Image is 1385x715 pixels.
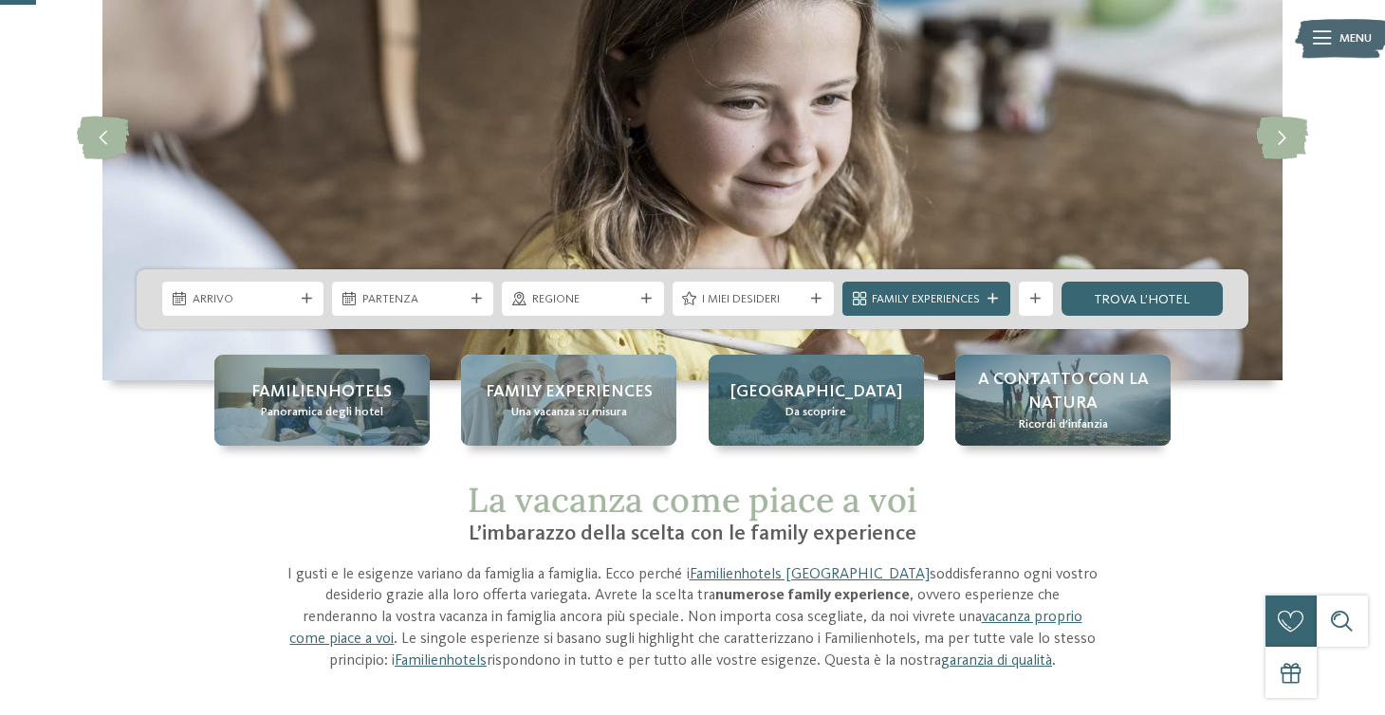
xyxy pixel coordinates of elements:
[395,653,487,669] a: Familienhotels
[286,564,1099,672] p: I gusti e le esigenze variano da famiglia a famiglia. Ecco perché i soddisferanno ogni vostro des...
[468,478,916,522] span: La vacanza come piace a voi
[689,567,929,582] a: Familienhotels [GEOGRAPHIC_DATA]
[532,291,634,308] span: Regione
[702,291,803,308] span: I miei desideri
[972,368,1154,415] span: A contatto con la natura
[785,404,846,421] span: Da scoprire
[941,653,1052,669] a: garanzia di qualità
[714,588,909,603] strong: numerose family experience
[1062,282,1223,316] a: trova l’hotel
[362,291,464,308] span: Partenza
[511,404,627,421] span: Una vacanza su misura
[461,355,676,446] a: Quale family experience volete vivere? Family experiences Una vacanza su misura
[251,380,392,404] span: Familienhotels
[486,380,653,404] span: Family experiences
[730,380,902,404] span: [GEOGRAPHIC_DATA]
[872,291,980,308] span: Family Experiences
[193,291,294,308] span: Arrivo
[289,610,1081,647] a: vacanza proprio come piace a voi
[955,355,1171,446] a: Quale family experience volete vivere? A contatto con la natura Ricordi d’infanzia
[261,404,383,421] span: Panoramica degli hotel
[214,355,430,446] a: Quale family experience volete vivere? Familienhotels Panoramica degli hotel
[469,523,915,544] span: L’imbarazzo della scelta con le family experience
[1019,416,1108,433] span: Ricordi d’infanzia
[709,355,924,446] a: Quale family experience volete vivere? [GEOGRAPHIC_DATA] Da scoprire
